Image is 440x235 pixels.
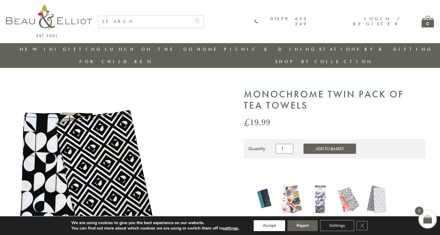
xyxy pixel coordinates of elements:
p: You can find out more about which cookies we are using or switch them off in . [71,226,239,231]
a: 0 [422,16,434,27]
iframe: Secure express checkout frame [242,162,334,176]
h1: Monochrome Twin Pack of Tea Towels [244,89,426,111]
a: Shop by collection [275,59,373,65]
button: Settings [320,220,354,231]
img: logo [6,5,92,37]
a: Vibe Cotton Twin Pack of Tea Towels [366,184,388,214]
a: 01279 653 249 [254,16,308,27]
a: Lunch On The Go [105,46,194,52]
p: We are using cookies to give you the best experience on our website. [71,220,239,226]
a: Login / Register [353,16,400,27]
bdi: 19.99 [244,116,270,128]
a: Home [197,46,221,52]
span: 0 [415,207,423,215]
button: settings [223,226,238,231]
img: Botanicals Set of 2 tea towels [253,188,275,210]
a: For Children [79,59,153,65]
span: £ [244,116,250,128]
a: Gifting [63,46,102,52]
img: Tribal Fusion Twin Pack of Tea Towels [338,184,360,213]
a: Stationery & Gifting [319,46,432,52]
img: Vibe Cotton Twin Pack of Tea Towels [366,184,388,213]
input: SEARCH [98,15,191,28]
a: Tribal Fusion Twin Pack of Tea Towels [338,184,360,214]
a: Botanicals Set of 2 tea towels [253,188,275,211]
a: Picnic & Dining [224,46,316,52]
a: Guatemala Twin Pack of Tea Towels [281,184,303,214]
button: Add to Basket [304,144,356,154]
a: New in! [20,46,60,52]
input: Product quantity [276,144,293,154]
button: Reject [287,220,318,231]
a: Madagascar Twin Pack of Tea Towels [309,184,332,214]
button: Accept [254,220,285,231]
button: Close GDPR Cookie Banner [357,221,368,230]
iframe: Secure express checkout frame [335,162,427,164]
img: Madagascar Twin Pack of Tea Towels [309,184,332,213]
div: Quantity [248,146,265,151]
img: Guatemala Twin Pack of Tea Towels [281,184,303,213]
